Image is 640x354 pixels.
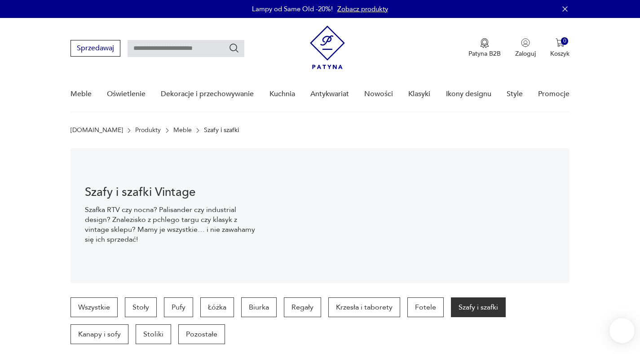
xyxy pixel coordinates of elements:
[556,38,565,47] img: Ikona koszyka
[550,49,569,58] p: Koszyk
[107,77,146,111] a: Oświetlenie
[71,46,120,52] a: Sprzedawaj
[71,324,128,344] a: Kanapy i sofy
[85,205,256,244] p: Szafka RTV czy nocna? Palisander czy industrial design? Znalezisko z pchlego targu czy klasyk z v...
[408,77,430,111] a: Klasyki
[609,318,635,343] iframe: Smartsupp widget button
[204,127,239,134] p: Szafy i szafki
[135,127,161,134] a: Produkty
[71,127,123,134] a: [DOMAIN_NAME]
[85,187,256,198] h1: Szafy i szafki Vintage
[71,40,120,57] button: Sprzedawaj
[178,324,225,344] a: Pozostałe
[451,297,506,317] a: Szafy i szafki
[310,26,345,69] img: Patyna - sklep z meblami i dekoracjami vintage
[269,77,295,111] a: Kuchnia
[241,297,277,317] a: Biurka
[364,77,393,111] a: Nowości
[561,37,569,45] div: 0
[468,38,501,58] button: Patyna B2B
[229,43,239,53] button: Szukaj
[71,297,118,317] a: Wszystkie
[252,4,333,13] p: Lampy od Same Old -20%!
[200,297,234,317] a: Łóżka
[136,324,171,344] a: Stoliki
[521,38,530,47] img: Ikonka użytkownika
[407,297,444,317] a: Fotele
[173,127,192,134] a: Meble
[284,297,321,317] a: Regały
[446,77,491,111] a: Ikony designu
[310,77,349,111] a: Antykwariat
[71,77,92,111] a: Meble
[164,297,193,317] a: Pufy
[515,49,536,58] p: Zaloguj
[468,49,501,58] p: Patyna B2B
[538,77,569,111] a: Promocje
[161,77,254,111] a: Dekoracje i przechowywanie
[507,77,523,111] a: Style
[550,38,569,58] button: 0Koszyk
[515,38,536,58] button: Zaloguj
[337,4,388,13] a: Zobacz produkty
[328,297,400,317] a: Krzesła i taborety
[468,38,501,58] a: Ikona medaluPatyna B2B
[125,297,157,317] a: Stoły
[480,38,489,48] img: Ikona medalu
